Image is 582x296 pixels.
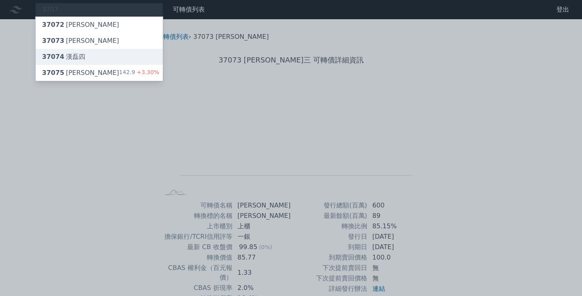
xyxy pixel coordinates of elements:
[119,68,159,78] div: 142.9
[36,49,163,65] a: 37074漢磊四
[42,36,119,46] div: [PERSON_NAME]
[36,65,163,81] a: 37075[PERSON_NAME] 142.9+3.30%
[42,68,119,78] div: [PERSON_NAME]
[42,69,64,77] span: 37075
[42,21,64,28] span: 37072
[42,20,119,30] div: [PERSON_NAME]
[42,53,64,60] span: 37074
[36,33,163,49] a: 37073[PERSON_NAME]
[42,52,85,62] div: 漢磊四
[135,69,159,75] span: +3.30%
[36,17,163,33] a: 37072[PERSON_NAME]
[42,37,64,44] span: 37073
